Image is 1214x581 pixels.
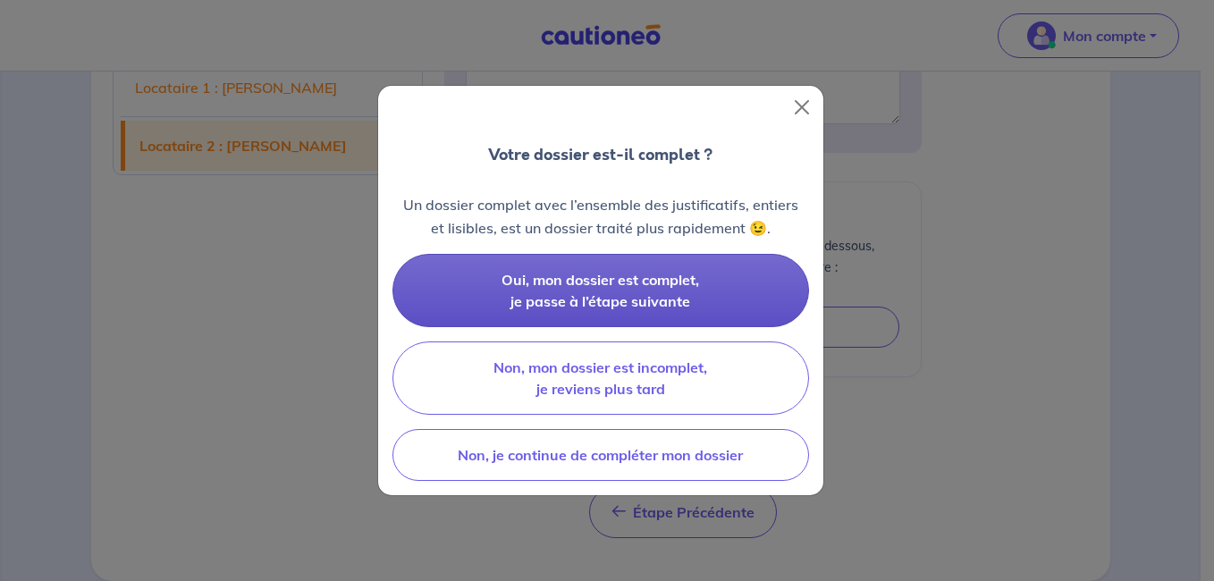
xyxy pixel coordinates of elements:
[392,193,809,240] p: Un dossier complet avec l’ensemble des justificatifs, entiers et lisibles, est un dossier traité ...
[392,254,809,327] button: Oui, mon dossier est complet, je passe à l’étape suivante
[488,143,712,166] p: Votre dossier est-il complet ?
[458,446,743,464] span: Non, je continue de compléter mon dossier
[392,429,809,481] button: Non, je continue de compléter mon dossier
[392,341,809,415] button: Non, mon dossier est incomplet, je reviens plus tard
[788,93,816,122] button: Close
[493,358,707,398] span: Non, mon dossier est incomplet, je reviens plus tard
[502,271,699,310] span: Oui, mon dossier est complet, je passe à l’étape suivante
